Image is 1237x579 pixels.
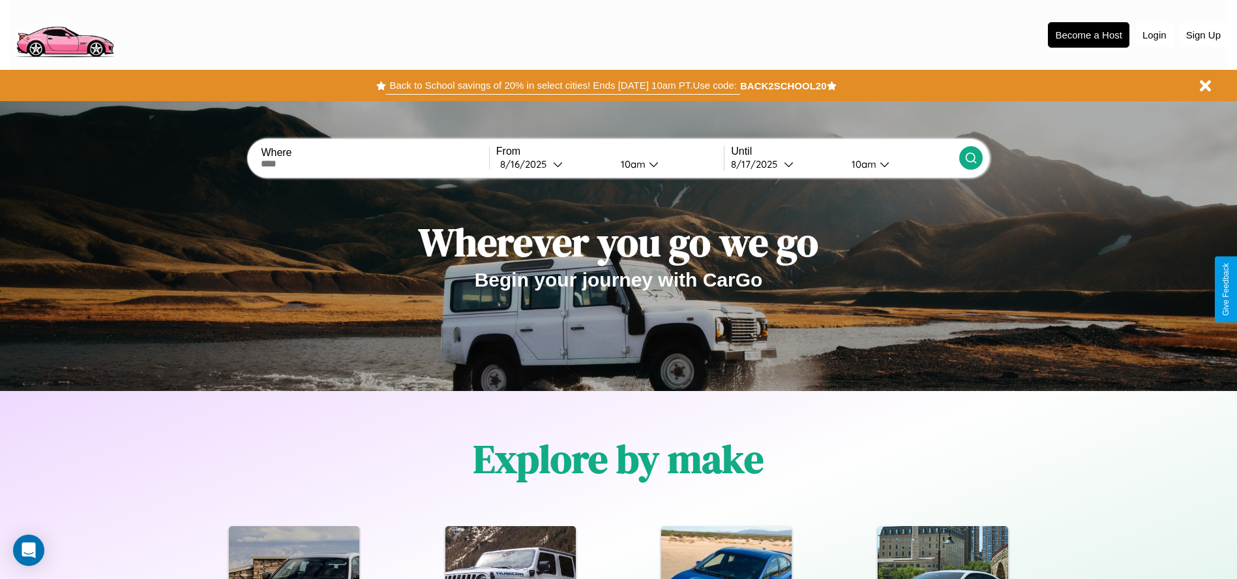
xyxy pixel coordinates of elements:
[500,158,553,170] div: 8 / 16 / 2025
[740,80,827,91] b: BACK2SCHOOL20
[261,147,488,159] label: Where
[10,7,119,61] img: logo
[1136,23,1173,47] button: Login
[845,158,880,170] div: 10am
[13,535,44,566] div: Open Intercom Messenger
[1221,263,1230,316] div: Give Feedback
[610,157,724,171] button: 10am
[496,157,610,171] button: 8/16/2025
[473,432,764,486] h1: Explore by make
[386,76,739,95] button: Back to School savings of 20% in select cities! Ends [DATE] 10am PT.Use code:
[1048,22,1129,48] button: Become a Host
[614,158,649,170] div: 10am
[496,146,724,157] label: From
[1180,23,1227,47] button: Sign Up
[731,146,959,157] label: Until
[841,157,959,171] button: 10am
[731,158,784,170] div: 8 / 17 / 2025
